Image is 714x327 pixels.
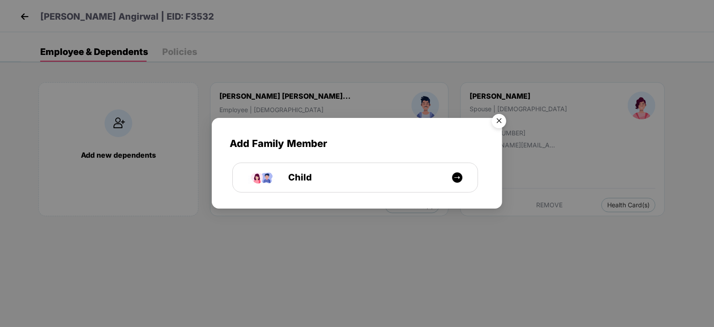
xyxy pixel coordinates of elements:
img: svg+xml;base64,PHN2ZyB4bWxucz0iaHR0cDovL3d3dy53My5vcmcvMjAwMC9zdmciIHdpZHRoPSI1NiIgaGVpZ2h0PSI1Ni... [487,110,512,135]
img: icon [452,172,463,183]
button: Close [487,109,511,134]
span: Child [268,171,312,184]
img: icon [248,163,277,193]
span: Add Family Member [230,136,484,151]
